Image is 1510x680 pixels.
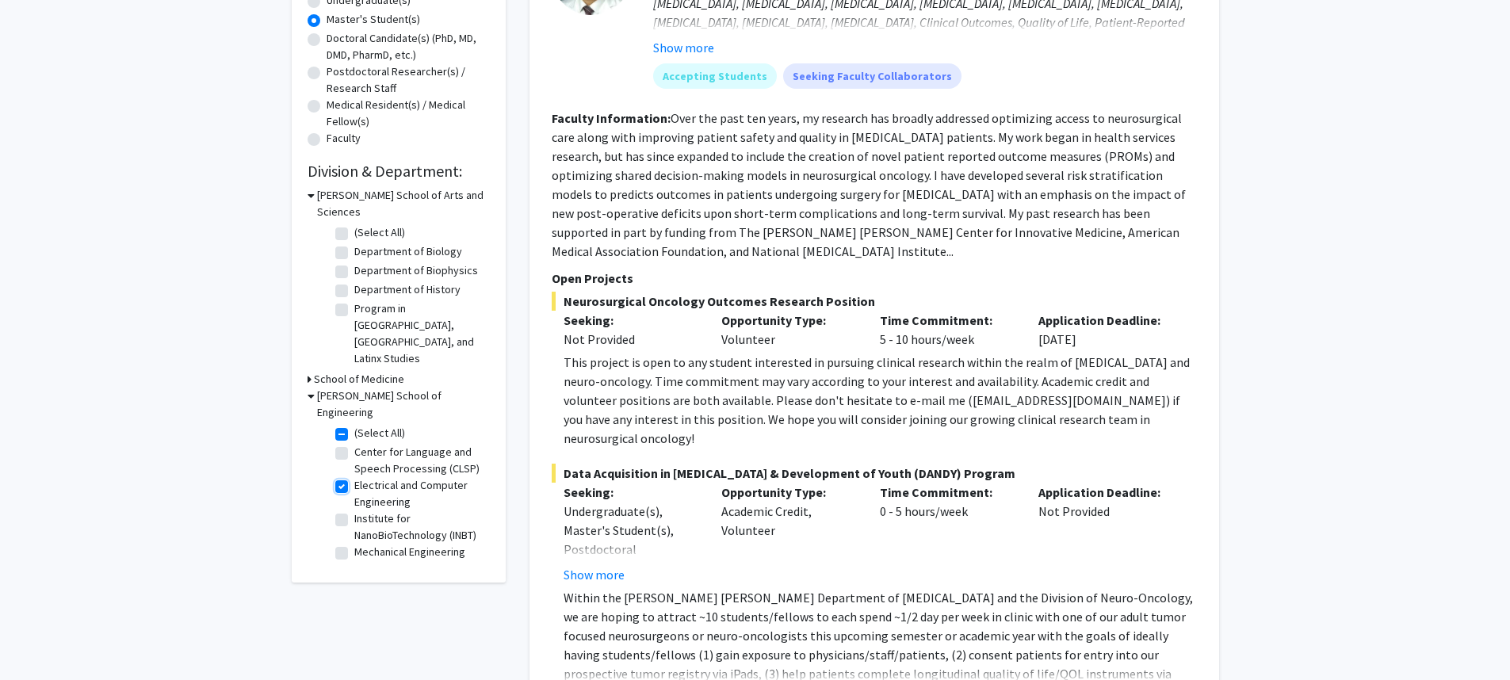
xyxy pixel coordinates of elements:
label: Medical Resident(s) / Medical Fellow(s) [327,97,490,130]
div: Volunteer [709,311,868,349]
fg-read-more: Over the past ten years, my research has broadly addressed optimizing access to neurosurgical car... [552,110,1186,259]
p: Opportunity Type: [721,311,856,330]
p: Open Projects [552,269,1197,288]
label: Center for Language and Speech Processing (CLSP) [354,444,486,477]
button: Show more [653,38,714,57]
p: Application Deadline: [1038,311,1173,330]
mat-chip: Accepting Students [653,63,777,89]
label: Faculty [327,130,361,147]
p: Seeking: [564,311,698,330]
span: Neurosurgical Oncology Outcomes Research Position [552,292,1197,311]
iframe: Chat [12,609,67,668]
p: Opportunity Type: [721,483,856,502]
mat-chip: Seeking Faculty Collaborators [783,63,961,89]
label: (Select All) [354,425,405,441]
div: 5 - 10 hours/week [868,311,1026,349]
label: Doctoral Candidate(s) (PhD, MD, DMD, PharmD, etc.) [327,30,490,63]
p: Time Commitment: [880,483,1015,502]
span: Data Acquisition in [MEDICAL_DATA] & Development of Youth (DANDY) Program [552,464,1197,483]
label: Program in [GEOGRAPHIC_DATA], [GEOGRAPHIC_DATA], and Latinx Studies [354,300,486,367]
label: Electrical and Computer Engineering [354,477,486,510]
div: Not Provided [564,330,698,349]
p: Application Deadline: [1038,483,1173,502]
div: Academic Credit, Volunteer [709,483,868,584]
h2: Division & Department: [308,162,490,181]
label: Postdoctoral Researcher(s) / Research Staff [327,63,490,97]
label: Department of History [354,281,461,298]
h3: School of Medicine [314,371,404,388]
div: Undergraduate(s), Master's Student(s), Postdoctoral Researcher(s) / Research Staff, Medical Resid... [564,502,698,635]
label: Institute for NanoBioTechnology (INBT) [354,510,486,544]
div: 0 - 5 hours/week [868,483,1026,584]
button: Show more [564,565,625,584]
div: [DATE] [1026,311,1185,349]
h3: [PERSON_NAME] School of Arts and Sciences [317,187,490,220]
label: Mechanical Engineering [354,544,465,560]
div: This project is open to any student interested in pursuing clinical research within the realm of ... [564,353,1197,448]
label: (Select All) [354,224,405,241]
p: Time Commitment: [880,311,1015,330]
label: Master's Student(s) [327,11,420,28]
h3: [PERSON_NAME] School of Engineering [317,388,490,421]
div: Not Provided [1026,483,1185,584]
label: Department of Biophysics [354,262,478,279]
p: Seeking: [564,483,698,502]
b: Faculty Information: [552,110,671,126]
label: Department of Biology [354,243,462,260]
